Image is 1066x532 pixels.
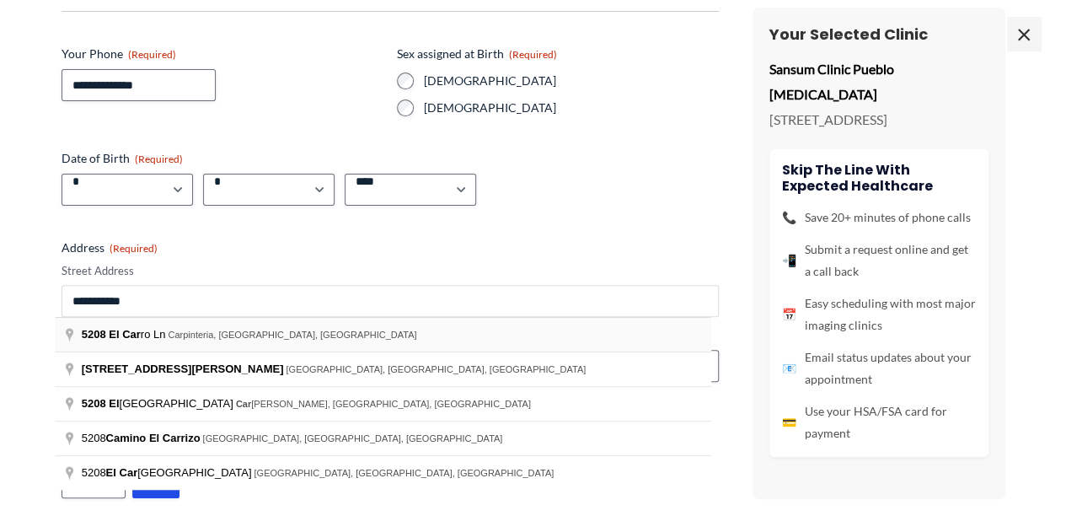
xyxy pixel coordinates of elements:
[203,433,503,443] span: [GEOGRAPHIC_DATA], [GEOGRAPHIC_DATA], [GEOGRAPHIC_DATA]
[509,48,557,61] span: (Required)
[62,239,158,256] legend: Address
[82,397,236,410] span: [GEOGRAPHIC_DATA]
[168,330,416,340] span: Carpinteria, [GEOGRAPHIC_DATA], [GEOGRAPHIC_DATA]
[128,48,176,61] span: (Required)
[135,153,183,165] span: (Required)
[106,466,138,479] span: El Car
[236,399,531,409] span: [PERSON_NAME], [GEOGRAPHIC_DATA], [GEOGRAPHIC_DATA]
[82,363,284,375] span: [STREET_ADDRESS][PERSON_NAME]
[82,328,169,341] span: ro Ln
[254,468,554,478] span: [GEOGRAPHIC_DATA], [GEOGRAPHIC_DATA], [GEOGRAPHIC_DATA]
[397,46,557,62] legend: Sex assigned at Birth
[782,206,796,228] span: 📞
[82,432,203,444] span: 5208
[782,346,976,390] li: Email status updates about your appointment
[782,238,976,282] li: Submit a request online and get a call back
[769,56,988,106] p: Sansum Clinic Pueblo [MEDICAL_DATA]
[782,303,796,325] span: 📅
[1007,17,1041,51] span: ×
[782,206,976,228] li: Save 20+ minutes of phone calls
[782,357,796,379] span: 📧
[82,328,106,341] span: 5208
[424,99,719,116] label: [DEMOGRAPHIC_DATA]
[62,263,719,279] label: Street Address
[82,466,254,479] span: 5208 [GEOGRAPHIC_DATA]
[782,161,976,193] h4: Skip the line with Expected Healthcare
[769,106,988,132] p: [STREET_ADDRESS]
[782,411,796,433] span: 💳
[82,397,120,410] span: 5208 El
[424,73,719,89] label: [DEMOGRAPHIC_DATA]
[110,242,158,255] span: (Required)
[236,399,251,409] span: Car
[62,46,383,62] label: Your Phone
[782,400,976,443] li: Use your HSA/FSA card for payment
[769,24,988,44] h3: Your Selected Clinic
[109,328,141,341] span: El Car
[62,150,183,167] legend: Date of Birth
[286,364,586,374] span: [GEOGRAPHIC_DATA], [GEOGRAPHIC_DATA], [GEOGRAPHIC_DATA]
[106,432,201,444] span: Camino El Carrizo
[782,249,796,271] span: 📲
[782,292,976,336] li: Easy scheduling with most major imaging clinics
